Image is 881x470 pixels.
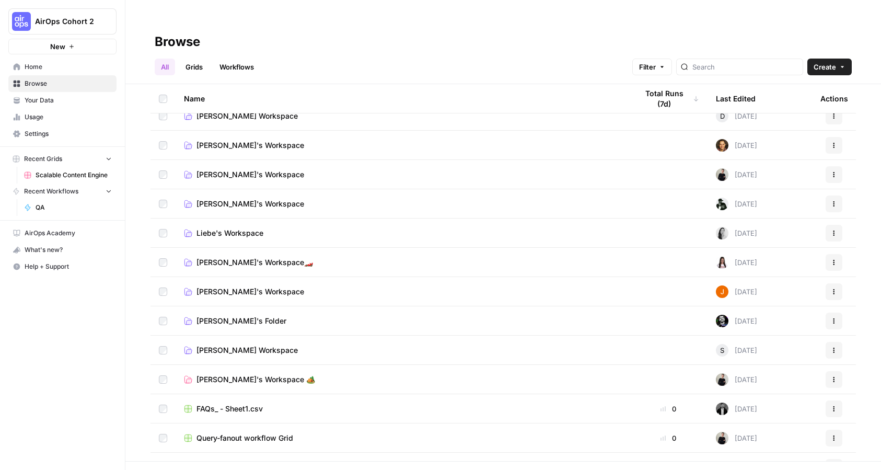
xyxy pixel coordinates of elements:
[8,242,117,258] button: What's new?
[184,286,621,297] a: [PERSON_NAME]'s Workspace
[184,84,621,113] div: Name
[24,154,62,164] span: Recent Grids
[25,129,112,139] span: Settings
[184,257,621,268] a: [PERSON_NAME]'s Workspace🏎️
[196,257,313,268] span: [PERSON_NAME]'s Workspace🏎️
[716,256,728,269] img: rw3vza9ajdrguogfzzbu9w3i3gos
[716,403,728,415] img: agqtm212c27aeosmjiqx3wzecrl1
[184,374,621,385] a: [PERSON_NAME]'s Workspace 🏕️
[716,139,757,152] div: [DATE]
[720,111,725,121] span: D
[716,285,757,298] div: [DATE]
[213,59,260,75] a: Workflows
[25,96,112,105] span: Your Data
[35,16,98,27] span: AirOps Cohort 2
[155,33,200,50] div: Browse
[24,187,78,196] span: Recent Workflows
[716,227,728,239] img: cmgjdi7fanaqxch5181icqyz2ea2
[155,59,175,75] a: All
[25,79,112,88] span: Browse
[814,62,836,72] span: Create
[716,373,757,386] div: [DATE]
[639,62,656,72] span: Filter
[8,39,117,54] button: New
[184,404,621,414] a: FAQs_ - Sheet1.csv
[184,345,621,356] a: [PERSON_NAME] Workspace
[820,84,848,113] div: Actions
[19,167,117,184] a: Scalable Content Engine
[196,286,304,297] span: [PERSON_NAME]'s Workspace
[716,110,757,122] div: [DATE]
[716,403,757,415] div: [DATE]
[196,169,304,180] span: [PERSON_NAME]'s Workspace
[716,139,728,152] img: 1h61gyjxnj4io1szia8qaahi91l7
[716,344,757,357] div: [DATE]
[25,262,112,271] span: Help + Support
[692,62,798,72] input: Search
[196,433,293,443] span: Query-fanout workflow Grid
[8,8,117,35] button: Workspace: AirOps Cohort 2
[716,227,757,239] div: [DATE]
[184,433,621,443] a: Query-fanout workflow Grid
[716,198,757,210] div: [DATE]
[8,59,117,75] a: Home
[716,285,728,298] img: 4nzd6uxtaig5x6sjf0lamjsqya8a
[196,140,304,151] span: [PERSON_NAME]'s Workspace
[716,315,757,327] div: [DATE]
[196,374,315,385] span: [PERSON_NAME]'s Workspace 🏕️
[36,203,112,212] span: QA
[716,168,728,181] img: rzyuksnmva7rad5cmpd7k6b2ndco
[632,59,672,75] button: Filter
[637,433,699,443] div: 0
[25,228,112,238] span: AirOps Academy
[716,432,728,444] img: rzyuksnmva7rad5cmpd7k6b2ndco
[8,109,117,125] a: Usage
[184,140,621,151] a: [PERSON_NAME]'s Workspace
[8,184,117,199] button: Recent Workflows
[716,168,757,181] div: [DATE]
[9,242,116,258] div: What's new?
[50,41,65,52] span: New
[8,92,117,109] a: Your Data
[720,345,724,356] span: S
[184,169,621,180] a: [PERSON_NAME]'s Workspace
[716,84,756,113] div: Last Edited
[36,170,112,180] span: Scalable Content Engine
[184,228,621,238] a: Liebe's Workspace
[716,198,728,210] img: 8qmzg8gqr8hdbyz37usilbghniax
[196,228,263,238] span: Liebe's Workspace
[8,225,117,242] a: AirOps Academy
[184,111,621,121] a: [PERSON_NAME] Workspace
[716,432,757,444] div: [DATE]
[25,112,112,122] span: Usage
[196,316,286,326] span: [PERSON_NAME]'s Folder
[8,258,117,275] button: Help + Support
[196,404,263,414] span: FAQs_ - Sheet1.csv
[8,125,117,142] a: Settings
[19,199,117,216] a: QA
[716,256,757,269] div: [DATE]
[807,59,852,75] button: Create
[25,62,112,72] span: Home
[196,111,298,121] span: [PERSON_NAME] Workspace
[716,373,728,386] img: rzyuksnmva7rad5cmpd7k6b2ndco
[179,59,209,75] a: Grids
[637,404,699,414] div: 0
[12,12,31,31] img: AirOps Cohort 2 Logo
[8,151,117,167] button: Recent Grids
[8,75,117,92] a: Browse
[196,345,298,356] span: [PERSON_NAME] Workspace
[637,84,699,113] div: Total Runs (7d)
[184,199,621,209] a: [PERSON_NAME]'s Workspace
[716,315,728,327] img: god9xc3mr3ofepkuma9peai577z3
[184,316,621,326] a: [PERSON_NAME]'s Folder
[196,199,304,209] span: [PERSON_NAME]'s Workspace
